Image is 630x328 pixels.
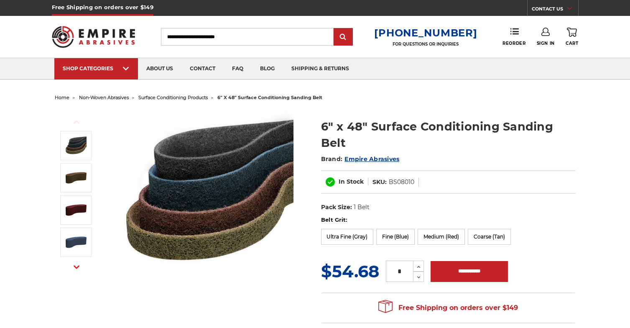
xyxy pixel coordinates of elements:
label: Belt Grit: [321,216,576,224]
p: FOR QUESTIONS OR INQUIRIES [374,41,477,47]
span: Free Shipping on orders over $149 [378,300,518,316]
img: 6"x48" Surface Conditioning Sanding Belts [66,135,87,156]
a: about us [138,58,181,79]
span: Reorder [502,41,525,46]
a: CONTACT US [532,4,578,16]
button: Previous [66,113,87,131]
a: blog [252,58,283,79]
dd: 1 Belt [354,203,370,212]
span: 6" x 48" surface conditioning sanding belt [217,95,322,100]
span: Sign In [537,41,555,46]
img: 6" x 48" Medium Surface Conditioning Belt [66,200,87,220]
dt: SKU: [372,178,387,187]
a: Reorder [502,28,525,46]
a: faq [224,58,252,79]
a: Empire Abrasives [344,155,399,163]
dt: Pack Size: [321,203,352,212]
a: surface conditioning products [138,95,208,100]
a: shipping & returns [283,58,357,79]
a: contact [181,58,224,79]
span: Brand: [321,155,343,163]
img: 6" x 48" Fine Surface Conditioning Belt [66,232,87,253]
button: Next [66,258,87,276]
a: [PHONE_NUMBER] [374,27,477,39]
img: 6" x 48" Coarse Surface Conditioning Belt [66,167,87,188]
dd: BS08010 [389,178,414,187]
a: non-woven abrasives [79,95,129,100]
span: Cart [566,41,578,46]
a: Cart [566,28,578,46]
img: Empire Abrasives [52,20,135,53]
span: $54.68 [321,261,379,282]
img: 6"x48" Surface Conditioning Sanding Belts [126,110,293,277]
span: In Stock [339,178,364,185]
a: home [55,95,69,100]
div: SHOP CATEGORIES [63,65,130,72]
h1: 6" x 48" Surface Conditioning Sanding Belt [321,118,576,151]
